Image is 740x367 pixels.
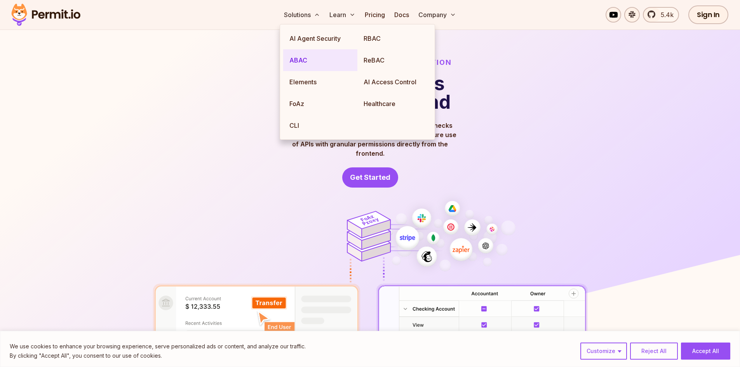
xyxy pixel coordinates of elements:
a: Pricing [362,7,388,23]
button: Customize [580,343,627,360]
p: By clicking "Accept All", you consent to our use of cookies. [10,351,306,360]
a: Sign In [688,5,728,24]
a: Elements [283,71,357,93]
button: Learn [326,7,359,23]
a: CLI [283,115,357,136]
p: We use cookies to enhance your browsing experience, serve personalized ads or content, and analyz... [10,342,306,351]
img: Permit logo [8,2,84,28]
a: AI Agent Security [283,28,357,49]
a: FoAz [283,93,357,115]
a: RBAC [357,28,432,49]
button: Solutions [281,7,323,23]
a: Get Started [342,167,398,188]
button: Reject All [630,343,678,360]
a: ReBAC [357,49,432,71]
a: 5.4k [643,7,679,23]
a: AI Access Control [357,71,432,93]
span: 5.4k [656,10,674,19]
a: Healthcare [357,93,432,115]
button: Accept All [681,343,730,360]
a: ABAC [283,49,357,71]
button: Company [415,7,459,23]
a: Docs [391,7,412,23]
